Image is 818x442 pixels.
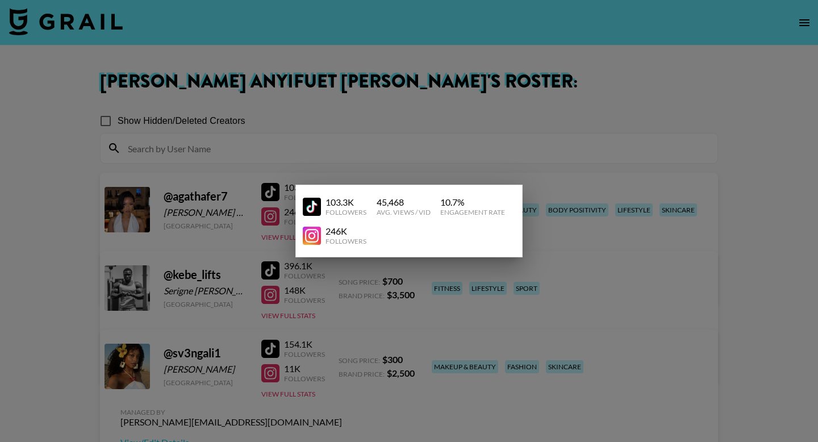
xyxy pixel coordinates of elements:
div: Followers [325,237,366,245]
div: 246K [325,226,366,237]
div: 45,468 [377,197,431,208]
div: Avg. Views / Vid [377,208,431,216]
div: Engagement Rate [440,208,505,216]
img: YouTube [303,227,321,245]
img: YouTube [303,198,321,216]
div: Followers [325,208,366,216]
div: 103.3K [325,197,366,208]
div: 10.7 % [440,197,505,208]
